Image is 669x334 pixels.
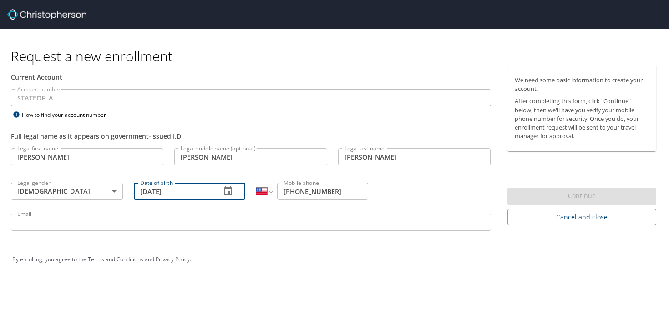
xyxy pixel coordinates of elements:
button: Cancel and close [507,209,657,226]
div: By enrolling, you agree to the and . [12,248,657,271]
div: Full legal name as it appears on government-issued I.D. [11,131,491,141]
p: We need some basic information to create your account. [515,76,649,93]
div: [DEMOGRAPHIC_DATA] [11,183,123,200]
div: Current Account [11,72,491,82]
div: How to find your account number [11,109,125,120]
img: cbt logo [7,9,86,20]
h1: Request a new enrollment [11,47,664,65]
input: MM/DD/YYYY [134,183,214,200]
p: After completing this form, click "Continue" below, then we'll have you verify your mobile phone ... [515,97,649,140]
a: Terms and Conditions [88,255,143,263]
input: Enter phone number [277,183,368,200]
a: Privacy Policy [156,255,190,263]
span: Cancel and close [515,212,649,223]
